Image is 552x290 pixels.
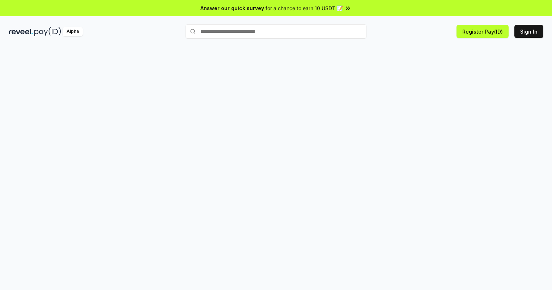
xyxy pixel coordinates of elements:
[200,4,264,12] span: Answer our quick survey
[457,25,509,38] button: Register Pay(ID)
[63,27,83,36] div: Alpha
[34,27,61,36] img: pay_id
[266,4,343,12] span: for a chance to earn 10 USDT 📝
[514,25,543,38] button: Sign In
[9,27,33,36] img: reveel_dark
